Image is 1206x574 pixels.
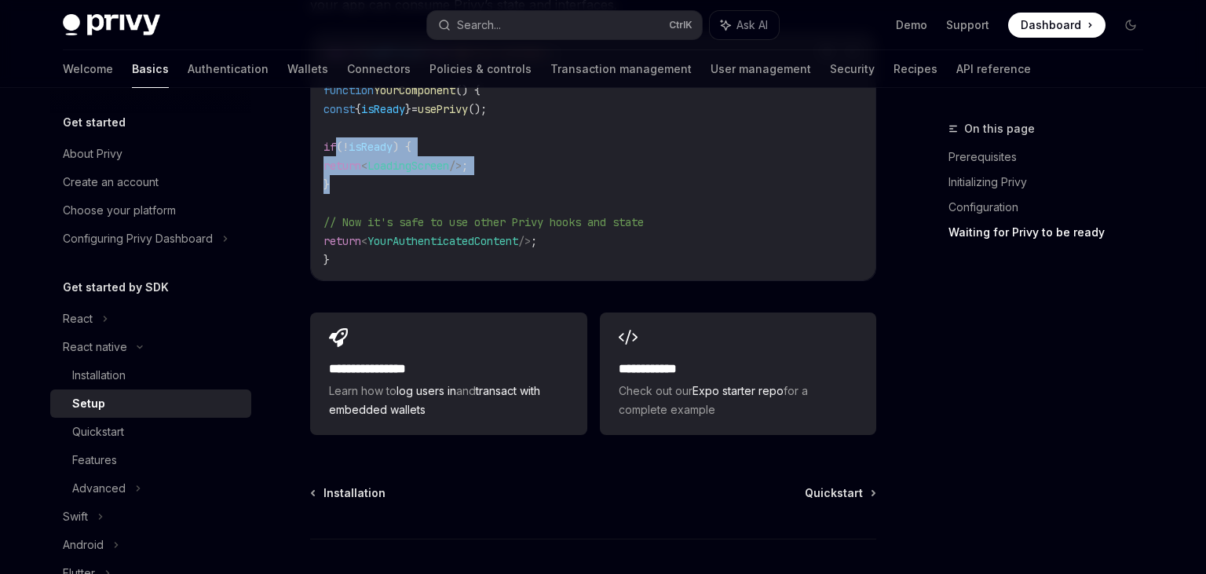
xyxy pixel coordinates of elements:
[397,384,456,397] a: log users in
[462,159,468,173] span: ;
[600,313,876,435] a: **** **** **Check out ourExpo starter repofor a complete example
[361,102,405,116] span: isReady
[72,479,126,498] div: Advanced
[342,140,349,154] span: !
[312,485,386,501] a: Installation
[550,50,692,88] a: Transaction management
[63,144,122,163] div: About Privy
[329,382,568,419] span: Learn how to and
[50,196,251,225] a: Choose your platform
[367,159,449,173] span: LoadingScreen
[518,234,531,248] span: />
[50,140,251,168] a: About Privy
[449,159,462,173] span: />
[72,394,105,413] div: Setup
[323,234,361,248] span: return
[964,119,1035,138] span: On this page
[693,384,784,397] a: Expo starter repo
[63,14,160,36] img: dark logo
[429,50,532,88] a: Policies & controls
[948,144,1156,170] a: Prerequisites
[63,229,213,248] div: Configuring Privy Dashboard
[1118,13,1143,38] button: Toggle dark mode
[946,17,989,33] a: Support
[63,50,113,88] a: Welcome
[361,159,367,173] span: <
[72,451,117,470] div: Features
[50,361,251,389] a: Installation
[457,16,501,35] div: Search...
[355,102,361,116] span: {
[736,17,768,33] span: Ask AI
[669,19,693,31] span: Ctrl K
[455,83,481,97] span: () {
[427,11,702,39] button: Search...CtrlK
[361,234,367,248] span: <
[63,536,104,554] div: Android
[50,418,251,446] a: Quickstart
[72,422,124,441] div: Quickstart
[63,278,169,297] h5: Get started by SDK
[336,140,342,154] span: (
[1008,13,1105,38] a: Dashboard
[711,50,811,88] a: User management
[805,485,875,501] a: Quickstart
[323,215,644,229] span: // Now it's safe to use other Privy hooks and state
[405,102,411,116] span: }
[619,382,857,419] span: Check out our for a complete example
[188,50,269,88] a: Authentication
[894,50,937,88] a: Recipes
[323,83,374,97] span: function
[323,485,386,501] span: Installation
[349,140,393,154] span: isReady
[63,201,176,220] div: Choose your platform
[63,338,127,356] div: React native
[310,313,587,435] a: **** **** **** *Learn how tolog users inandtransact with embedded wallets
[323,102,355,116] span: const
[393,140,411,154] span: ) {
[948,220,1156,245] a: Waiting for Privy to be ready
[411,102,418,116] span: =
[347,50,411,88] a: Connectors
[50,389,251,418] a: Setup
[948,170,1156,195] a: Initializing Privy
[323,253,330,267] span: }
[367,234,518,248] span: YourAuthenticatedContent
[50,446,251,474] a: Features
[830,50,875,88] a: Security
[323,140,336,154] span: if
[132,50,169,88] a: Basics
[805,485,863,501] span: Quickstart
[323,159,361,173] span: return
[287,50,328,88] a: Wallets
[956,50,1031,88] a: API reference
[63,309,93,328] div: React
[418,102,468,116] span: usePrivy
[531,234,537,248] span: ;
[374,83,455,97] span: YourComponent
[63,173,159,192] div: Create an account
[63,507,88,526] div: Swift
[63,113,126,132] h5: Get started
[1021,17,1081,33] span: Dashboard
[72,366,126,385] div: Installation
[468,102,487,116] span: ();
[323,177,330,192] span: }
[710,11,779,39] button: Ask AI
[948,195,1156,220] a: Configuration
[896,17,927,33] a: Demo
[50,168,251,196] a: Create an account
